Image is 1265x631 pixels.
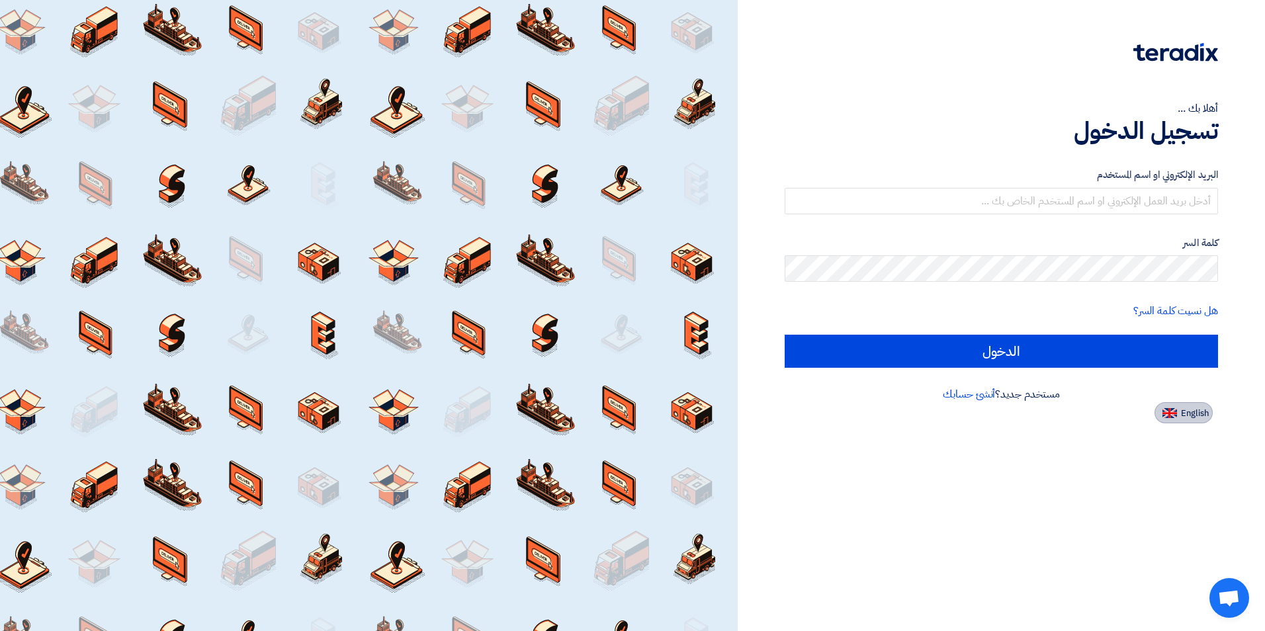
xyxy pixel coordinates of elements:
[1162,408,1177,418] img: en-US.png
[785,188,1218,214] input: أدخل بريد العمل الإلكتروني او اسم المستخدم الخاص بك ...
[785,235,1218,251] label: كلمة السر
[1209,578,1249,618] a: Open chat
[785,116,1218,146] h1: تسجيل الدخول
[943,386,995,402] a: أنشئ حسابك
[785,101,1218,116] div: أهلا بك ...
[785,167,1218,183] label: البريد الإلكتروني او اسم المستخدم
[1133,303,1218,319] a: هل نسيت كلمة السر؟
[1181,409,1209,418] span: English
[1155,402,1213,423] button: English
[785,335,1218,368] input: الدخول
[785,386,1218,402] div: مستخدم جديد؟
[1133,43,1218,62] img: Teradix logo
